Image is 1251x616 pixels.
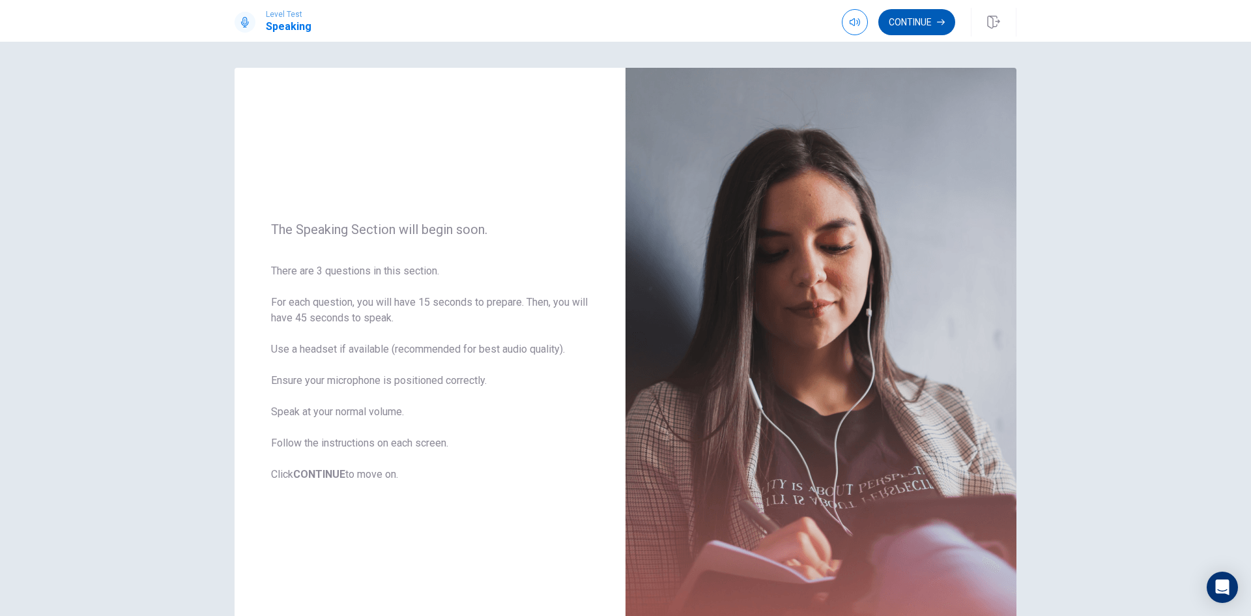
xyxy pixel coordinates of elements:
b: CONTINUE [293,468,345,480]
span: Level Test [266,10,311,19]
div: Open Intercom Messenger [1207,572,1238,603]
h1: Speaking [266,19,311,35]
span: There are 3 questions in this section. For each question, you will have 15 seconds to prepare. Th... [271,263,589,482]
button: Continue [878,9,955,35]
span: The Speaking Section will begin soon. [271,222,589,237]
